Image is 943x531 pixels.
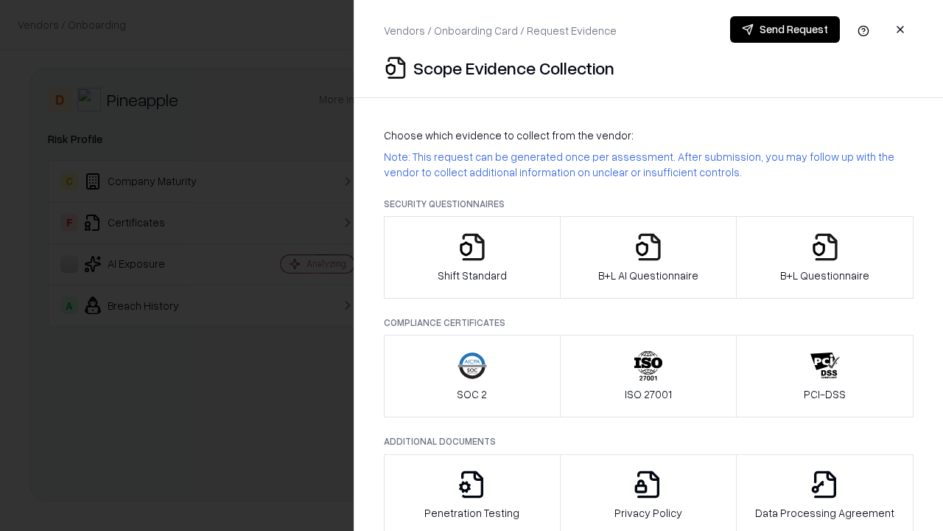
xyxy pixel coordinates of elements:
p: B+L Questionnaire [780,268,869,283]
p: Choose which evidence to collect from the vendor: [384,128,914,143]
button: Shift Standard [384,216,561,299]
p: Privacy Policy [614,505,682,521]
p: Compliance Certificates [384,316,914,329]
button: B+L Questionnaire [736,216,914,299]
p: B+L AI Questionnaire [598,268,698,283]
button: B+L AI Questionnaire [560,216,737,299]
p: Note: This request can be generated once per assessment. After submission, you may follow up with... [384,149,914,180]
p: Additional Documents [384,435,914,448]
button: Send Request [730,16,840,43]
button: ISO 27001 [560,335,737,417]
p: ISO 27001 [625,386,672,402]
p: Data Processing Agreement [755,505,894,521]
p: Vendors / Onboarding Card / Request Evidence [384,23,617,38]
p: Penetration Testing [424,505,519,521]
p: Shift Standard [438,268,507,283]
button: SOC 2 [384,335,561,417]
p: PCI-DSS [804,386,846,402]
p: Security Questionnaires [384,198,914,210]
p: SOC 2 [457,386,487,402]
p: Scope Evidence Collection [413,56,614,80]
button: PCI-DSS [736,335,914,417]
